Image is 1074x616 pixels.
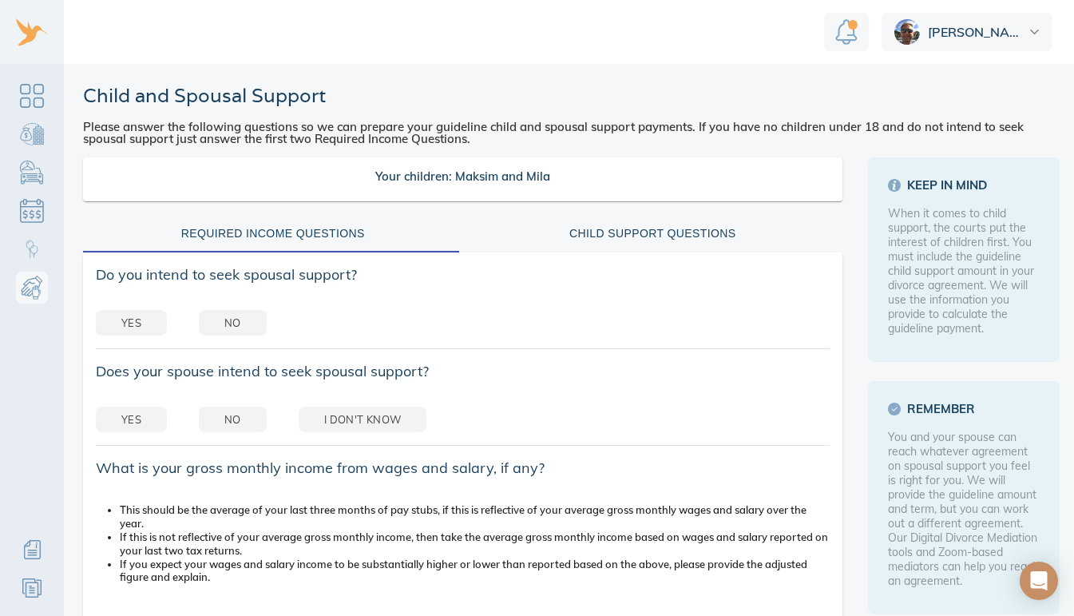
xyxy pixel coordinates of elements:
div: Open Intercom Messenger [1020,562,1058,600]
a: Dashboard [16,80,48,112]
li: If you expect your wages and salary income to be substantially higher or lower than reported base... [120,558,830,585]
button: I don't know [299,407,426,432]
span: Remember [888,401,1040,417]
span: Do you intend to seek spousal support? [96,265,830,284]
span: Your children: Maksim and Mila [375,170,550,182]
a: Additional Information [16,534,48,566]
a: Bank Accounts & Investments [16,118,48,150]
button: No [199,310,267,336]
div: Child Support Questions [473,224,834,244]
span: Does your spouse intend to seek spousal support? [96,362,830,381]
div: When it comes to child support, the courts put the interest of children first. You must include t... [888,206,1040,336]
div: Required Income Questions [93,224,454,244]
span: Yes [121,411,141,429]
span: No [224,411,241,429]
li: If this is not reflective of your average gross monthly income, then take the average gross month... [120,531,830,558]
h1: Child and Spousal Support [83,83,1060,108]
a: Resources [16,572,48,604]
img: dropdown.svg [1029,30,1040,34]
span: Yes [121,314,141,332]
button: Yes [96,310,167,336]
span: I don't know [324,411,401,429]
img: ee2a253455b5a1643214f6bbf30279a1 [894,19,920,45]
a: Personal Possessions [16,157,48,189]
li: This should be the average of your last three months of pay stubs, if this is reflective of your ... [120,503,830,531]
span: Keep in mind [888,177,1040,193]
div: You and your spouse can reach whatever agreement on spousal support you feel is right for you. We... [888,430,1040,588]
img: Notification [835,19,858,45]
button: Yes [96,407,167,432]
a: Child & Spousal Support [16,272,48,304]
a: Debts & Obligations [16,195,48,227]
span: [PERSON_NAME] [928,26,1025,38]
span: What is your gross monthly income from wages and salary, if any? [96,459,830,478]
span: No [224,314,241,332]
h3: Please answer the following questions so we can prepare your guideline child and spousal support ... [83,121,1060,145]
button: No [199,407,267,432]
a: Child Custody & Parenting [16,233,48,265]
